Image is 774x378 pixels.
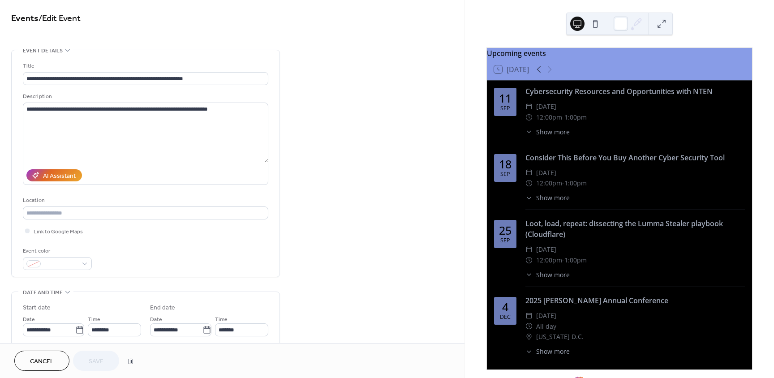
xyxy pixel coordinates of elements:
[525,331,533,342] div: ​
[34,227,83,236] span: Link to Google Maps
[564,178,587,189] span: 1:00pm
[562,112,564,123] span: -
[499,159,512,170] div: 18
[26,169,82,181] button: AI Assistant
[150,303,175,313] div: End date
[525,244,533,255] div: ​
[525,270,570,279] button: ​Show more
[525,168,533,178] div: ​
[525,270,533,279] div: ​
[536,168,556,178] span: [DATE]
[536,255,562,266] span: 12:00pm
[536,310,556,321] span: [DATE]
[525,127,533,137] div: ​
[562,255,564,266] span: -
[525,310,533,321] div: ​
[525,86,745,97] div: Cybersecurity Resources and Opportunities with NTEN
[564,255,587,266] span: 1:00pm
[525,295,745,306] div: 2025 [PERSON_NAME] Annual Conference
[150,315,162,324] span: Date
[39,10,81,27] span: / Edit Event
[23,303,51,313] div: Start date
[23,92,267,101] div: Description
[536,178,562,189] span: 12:00pm
[215,315,228,324] span: Time
[487,48,752,59] div: Upcoming events
[88,315,100,324] span: Time
[525,347,570,356] button: ​Show more
[525,193,533,202] div: ​
[536,331,584,342] span: [US_STATE] D.C.
[23,246,90,256] div: Event color
[14,351,69,371] button: Cancel
[564,112,587,123] span: 1:00pm
[536,193,570,202] span: Show more
[525,321,533,332] div: ​
[536,127,570,137] span: Show more
[525,127,570,137] button: ​Show more
[525,193,570,202] button: ​Show more
[525,101,533,112] div: ​
[499,93,512,104] div: 11
[525,152,745,163] div: Consider This Before You Buy Another Cyber Security Tool
[500,172,510,177] div: Sep
[11,10,39,27] a: Events
[536,101,556,112] span: [DATE]
[30,357,54,366] span: Cancel
[525,218,745,240] div: Loot, load, repeat: dissecting the Lumma Stealer playbook (Cloudflare)
[536,244,556,255] span: [DATE]
[500,106,510,112] div: Sep
[525,178,533,189] div: ​
[43,172,76,181] div: AI Assistant
[23,288,63,297] span: Date and time
[525,255,533,266] div: ​
[500,238,510,244] div: Sep
[499,225,512,236] div: 25
[536,347,570,356] span: Show more
[536,321,556,332] span: All day
[23,196,267,205] div: Location
[502,301,508,313] div: 4
[536,112,562,123] span: 12:00pm
[23,61,267,71] div: Title
[23,46,63,56] span: Event details
[525,347,533,356] div: ​
[23,315,35,324] span: Date
[562,178,564,189] span: -
[536,270,570,279] span: Show more
[500,314,511,320] div: Dec
[525,112,533,123] div: ​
